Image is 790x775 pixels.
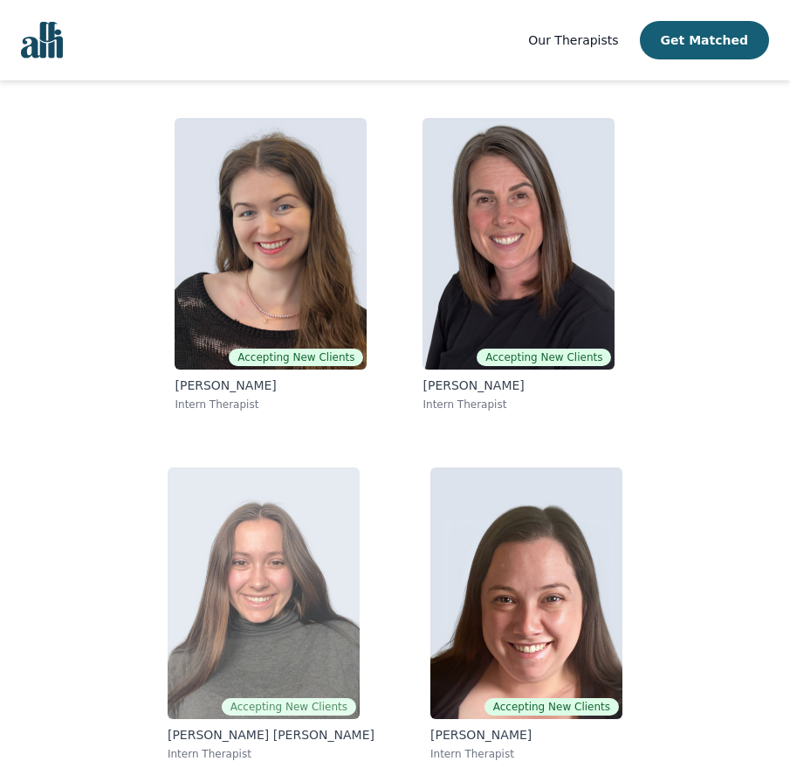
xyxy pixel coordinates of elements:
[175,118,367,370] img: Madeleine Clark
[168,747,374,761] p: Intern Therapist
[168,726,374,744] p: [PERSON_NAME] [PERSON_NAME]
[528,33,618,47] span: Our Therapists
[222,698,356,716] span: Accepting New Clients
[161,104,381,426] a: Madeleine ClarkAccepting New Clients[PERSON_NAME]Intern Therapist
[168,467,360,719] img: Rachelle Angers Ritacca
[484,698,619,716] span: Accepting New Clients
[416,453,636,775] a: Jennifer WeberAccepting New Clients[PERSON_NAME]Intern Therapist
[430,726,622,744] p: [PERSON_NAME]
[154,453,388,775] a: Rachelle Angers RitaccaAccepting New Clients[PERSON_NAME] [PERSON_NAME]Intern Therapist
[477,349,611,366] span: Accepting New Clients
[175,398,367,412] p: Intern Therapist
[640,21,769,59] button: Get Matched
[430,747,622,761] p: Intern Therapist
[528,30,618,51] a: Our Therapists
[422,377,615,394] p: [PERSON_NAME]
[229,349,363,366] span: Accepting New Clients
[422,398,615,412] p: Intern Therapist
[430,467,622,719] img: Jennifer Weber
[422,118,615,370] img: Stephanie Bunker
[409,104,629,426] a: Stephanie BunkerAccepting New Clients[PERSON_NAME]Intern Therapist
[21,22,63,59] img: alli logo
[175,377,367,394] p: [PERSON_NAME]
